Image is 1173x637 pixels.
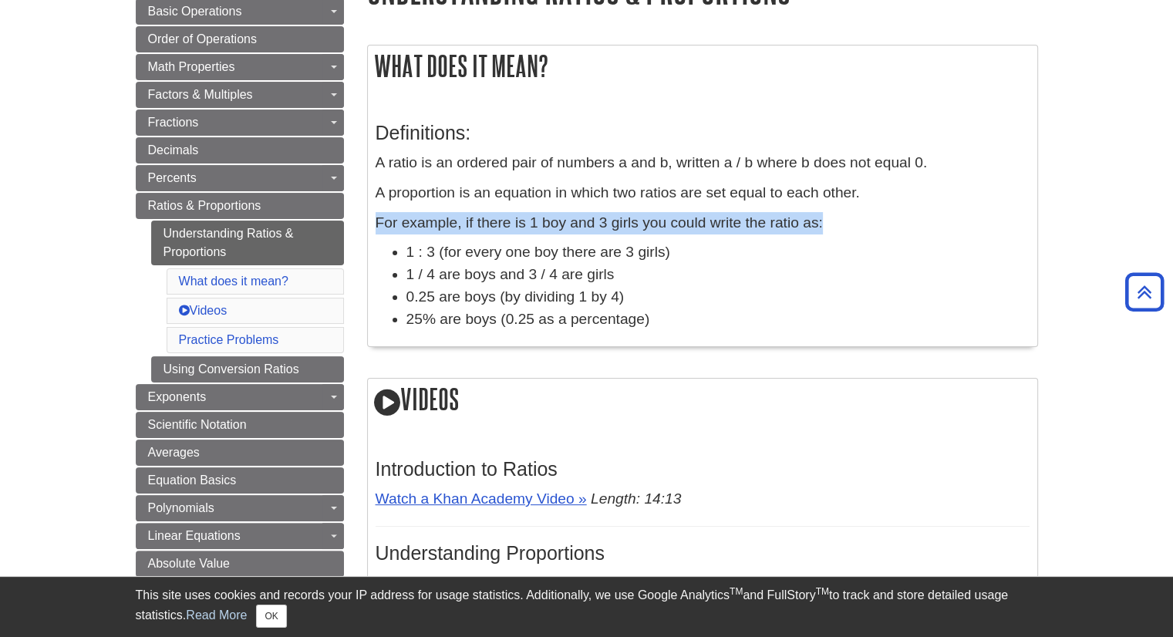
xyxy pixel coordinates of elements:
[148,474,237,487] span: Equation Basics
[148,418,247,431] span: Scientific Notation
[376,212,1030,234] p: For example, if there is 1 boy and 3 girls you could write the ratio as:
[368,45,1037,86] h2: What does it mean?
[136,440,344,466] a: Averages
[136,165,344,191] a: Percents
[816,586,829,597] sup: TM
[151,221,344,265] a: Understanding Ratios & Proportions
[148,88,253,101] span: Factors & Multiples
[148,557,230,570] span: Absolute Value
[376,152,1030,174] p: A ratio is an ordered pair of numbers a and b, written a / b where b does not equal 0.
[148,5,242,18] span: Basic Operations
[136,82,344,108] a: Factors & Multiples
[136,523,344,549] a: Linear Equations
[591,490,681,507] em: Length: 14:13
[148,116,199,129] span: Fractions
[136,384,344,410] a: Exponents
[148,446,200,459] span: Averages
[376,575,587,591] a: Watch a Khan Academy Video »
[136,551,344,577] a: Absolute Value
[136,54,344,80] a: Math Properties
[148,501,214,514] span: Polynomials
[148,390,207,403] span: Exponents
[148,32,257,45] span: Order of Operations
[136,586,1038,628] div: This site uses cookies and records your IP address for usage statistics. Additionally, we use Goo...
[730,586,743,597] sup: TM
[179,275,288,288] a: What does it mean?
[376,542,1030,565] h3: Understanding Proportions
[136,467,344,494] a: Equation Basics
[368,379,1037,423] h2: Videos
[136,26,344,52] a: Order of Operations
[406,286,1030,308] li: 0.25 are boys (by dividing 1 by 4)
[148,171,197,184] span: Percents
[136,412,344,438] a: Scientific Notation
[406,264,1030,286] li: 1 / 4 are boys and 3 / 4 are girls
[148,143,199,157] span: Decimals
[151,356,344,383] a: Using Conversion Ratios
[136,193,344,219] a: Ratios & Proportions
[406,308,1030,331] li: 25% are boys (0.25 as a percentage)
[376,182,1030,204] p: A proportion is an equation in which two ratios are set equal to each other.
[136,110,344,136] a: Fractions
[376,490,587,507] a: Watch a Khan Academy Video »
[406,241,1030,264] li: 1 : 3 (for every one boy there are 3 girls)
[256,605,286,628] button: Close
[376,122,1030,144] h3: Definitions:
[186,608,247,622] a: Read More
[1120,281,1169,302] a: Back to Top
[136,137,344,163] a: Decimals
[148,199,261,212] span: Ratios & Proportions
[179,333,279,346] a: Practice Problems
[179,304,228,317] a: Videos
[136,495,344,521] a: Polynomials
[376,458,1030,480] h3: Introduction to Ratios
[148,60,235,73] span: Math Properties
[148,529,241,542] span: Linear Equations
